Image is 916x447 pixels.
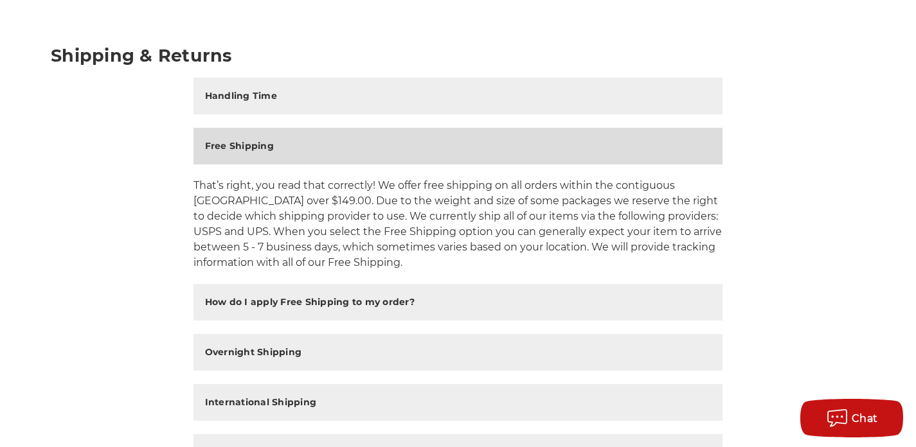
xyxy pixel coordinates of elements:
[193,284,723,320] button: How do I apply Free Shipping to my order?
[51,47,865,64] h1: Shipping & Returns
[205,295,415,309] h2: How do I apply Free Shipping to my order?
[852,412,878,425] span: Chat
[193,178,723,270] p: That’s right, you read that correctly! We offer free shipping on all orders within the contiguous...
[205,346,302,359] h2: Overnight Shipping
[800,399,903,437] button: Chat
[205,139,274,153] h2: Free Shipping
[205,89,277,103] h2: Handling Time
[193,128,723,164] button: Free Shipping
[193,78,723,114] button: Handling Time
[193,384,723,421] button: International Shipping
[193,334,723,371] button: Overnight Shipping
[205,396,317,409] h2: International Shipping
